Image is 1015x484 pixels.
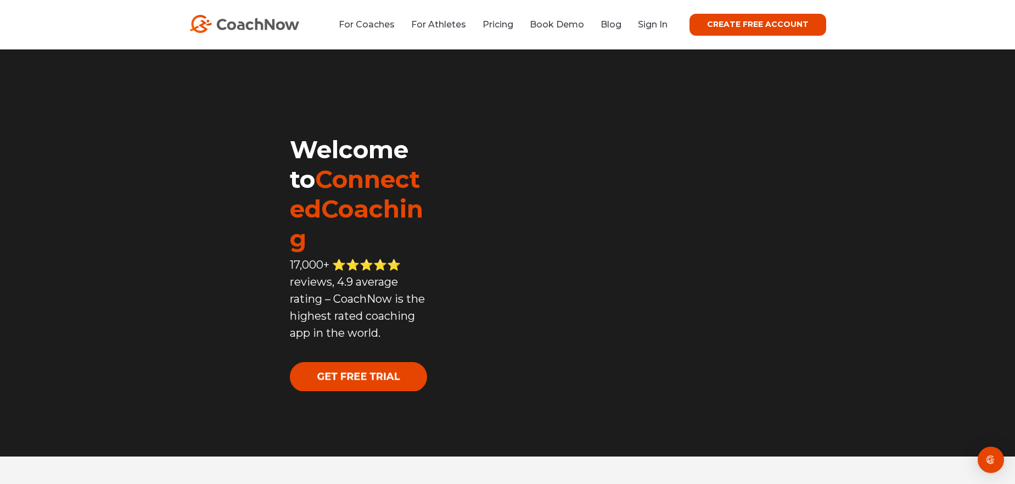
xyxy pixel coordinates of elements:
img: CoachNow Logo [189,15,299,33]
h1: Welcome to [290,135,429,253]
span: ConnectedCoaching [290,164,423,253]
span: 17,000+ ⭐️⭐️⭐️⭐️⭐️ reviews, 4.9 average rating – CoachNow is the highest rated coaching app in th... [290,258,425,340]
a: CREATE FREE ACCOUNT [689,14,826,36]
a: Blog [601,19,621,30]
a: Book Demo [530,19,584,30]
a: Sign In [638,19,668,30]
a: Pricing [483,19,513,30]
img: GET FREE TRIAL [290,362,427,391]
div: Open Intercom Messenger [978,447,1004,473]
a: For Coaches [339,19,395,30]
a: For Athletes [411,19,466,30]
